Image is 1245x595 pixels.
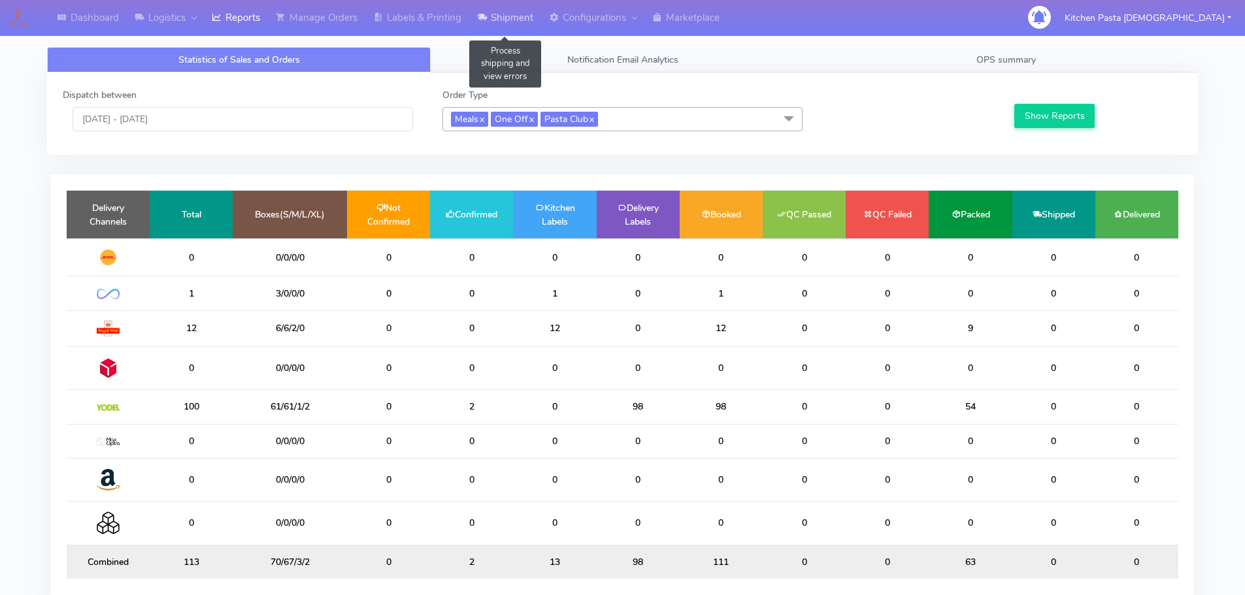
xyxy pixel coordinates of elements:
button: Show Reports [1014,104,1095,128]
td: 70/67/3/2 [233,545,347,579]
td: 0 [1095,502,1178,545]
td: 0 [680,346,763,389]
a: x [528,112,534,125]
td: 0 [597,458,680,501]
td: Packed [929,191,1012,238]
td: 54 [929,390,1012,424]
td: 0 [929,238,1012,276]
td: QC Passed [763,191,846,238]
td: 0 [513,424,596,458]
td: 0 [347,502,430,545]
td: 0 [347,238,430,276]
td: 0 [430,276,513,310]
img: MaxOptra [97,438,120,447]
span: OPS summary [976,54,1036,66]
td: 1 [680,276,763,310]
td: 0/0/0/0 [233,424,347,458]
td: 0/0/0/0 [233,238,347,276]
span: Notification Email Analytics [567,54,678,66]
td: 0 [929,276,1012,310]
td: 0 [430,238,513,276]
td: 0 [597,502,680,545]
td: 0 [347,310,430,346]
td: 0 [150,458,233,501]
td: 0 [929,424,1012,458]
td: 0/0/0/0 [233,502,347,545]
td: 0 [846,238,929,276]
td: 0 [513,346,596,389]
td: 0 [680,424,763,458]
td: 0 [1095,238,1178,276]
td: 63 [929,545,1012,579]
td: 111 [680,545,763,579]
td: 0 [1095,458,1178,501]
td: 0 [1012,458,1095,501]
td: 0 [1012,238,1095,276]
td: 0 [680,502,763,545]
label: Dispatch between [63,88,137,102]
span: Statistics of Sales and Orders [178,54,300,66]
td: 0 [1012,276,1095,310]
td: 0 [763,346,846,389]
td: 13 [513,545,596,579]
td: 0 [150,238,233,276]
img: Amazon [97,468,120,491]
td: 0 [680,458,763,501]
td: 0 [1095,390,1178,424]
td: 0 [1012,310,1095,346]
td: 0 [763,390,846,424]
td: 0 [763,310,846,346]
td: 0 [347,276,430,310]
td: 0 [763,545,846,579]
td: 2 [430,545,513,579]
td: 0 [929,458,1012,501]
td: 12 [680,310,763,346]
td: 0 [1012,346,1095,389]
td: 113 [150,545,233,579]
td: QC Failed [846,191,929,238]
td: Booked [680,191,763,238]
td: 0 [1095,545,1178,579]
img: DHL [97,249,120,266]
td: 0 [430,502,513,545]
td: 98 [597,545,680,579]
td: 0 [846,346,929,389]
td: 0 [846,502,929,545]
td: 0 [597,276,680,310]
td: 0 [430,424,513,458]
label: Order Type [442,88,488,102]
td: 0 [929,346,1012,389]
td: 0 [597,424,680,458]
td: 0 [347,458,430,501]
td: 0 [513,390,596,424]
td: 98 [597,390,680,424]
td: 0 [1095,276,1178,310]
td: 0 [763,276,846,310]
td: 0 [1095,424,1178,458]
td: 3/0/0/0 [233,276,347,310]
img: Royal Mail [97,321,120,336]
img: Yodel [97,404,120,411]
td: 1 [150,276,233,310]
td: 0 [430,310,513,346]
span: One Off [491,112,538,127]
a: x [588,112,594,125]
td: 0 [513,238,596,276]
td: 0 [846,424,929,458]
td: 0 [597,238,680,276]
td: 9 [929,310,1012,346]
td: 0 [150,424,233,458]
td: 0 [1012,545,1095,579]
td: 0 [430,458,513,501]
ul: Tabs [47,47,1198,72]
a: x [478,112,484,125]
td: 1 [513,276,596,310]
td: 0 [846,276,929,310]
td: 12 [513,310,596,346]
td: 0 [1012,390,1095,424]
input: Pick the Daterange [73,107,413,131]
td: 0/0/0/0 [233,346,347,389]
td: 0 [763,458,846,501]
td: 0 [597,346,680,389]
td: 0 [347,545,430,579]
